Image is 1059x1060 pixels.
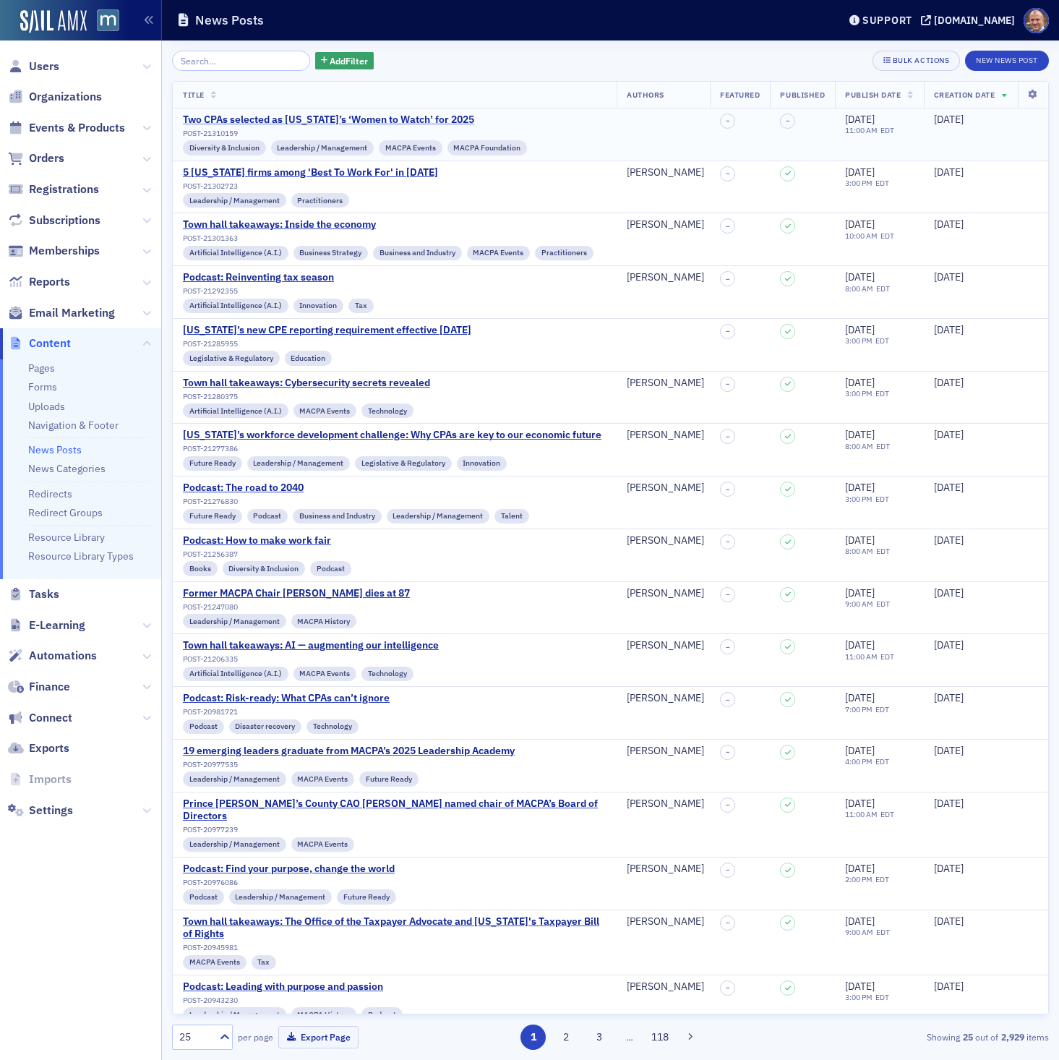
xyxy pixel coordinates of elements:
[726,696,730,704] span: –
[786,116,790,125] span: –
[934,270,964,283] span: [DATE]
[291,193,350,208] div: Practitioners
[183,587,410,600] a: Former MACPA Chair [PERSON_NAME] dies at 87
[934,915,964,928] span: [DATE]
[29,274,70,290] span: Reports
[223,561,306,576] div: Diversity & Inclusion
[291,614,357,628] div: MACPA History
[183,639,439,652] div: Town hall takeaways: AI — augmenting our intelligence
[467,246,531,260] div: MACPA Events
[873,704,889,714] span: EDT
[627,534,704,547] a: [PERSON_NAME]
[183,534,351,547] a: Podcast: How to make work fair
[845,862,875,875] span: [DATE]
[183,377,430,390] a: Town hall takeaways: Cybersecurity secrets revealed
[845,756,873,766] time: 4:00 PM
[627,377,704,390] a: [PERSON_NAME]
[183,602,410,612] div: POST-21247080
[934,14,1015,27] div: [DOMAIN_NAME]
[28,362,55,375] a: Pages
[8,59,59,74] a: Users
[627,639,704,652] a: [PERSON_NAME]
[29,89,102,105] span: Organizations
[845,651,878,662] time: 11:00 AM
[183,719,224,734] div: Podcast
[29,243,100,259] span: Memberships
[627,863,704,876] a: [PERSON_NAME]
[873,992,889,1002] span: EDT
[845,481,875,494] span: [DATE]
[457,456,507,471] div: Innovation
[183,246,288,260] div: Artificial Intelligence (A.I.)
[183,745,515,758] a: 19 emerging leaders graduate from MACPA’s 2025 Leadership Academy
[183,943,606,952] div: POST-20945981
[873,441,890,451] span: EDT
[183,561,218,576] div: Books
[8,803,73,818] a: Settings
[845,599,873,609] time: 9:00 AM
[1024,8,1049,33] span: Profile
[278,1026,359,1048] button: Export Page
[183,482,529,495] div: Podcast: The road to 2040
[447,140,528,155] div: MACPA Foundation
[183,166,438,179] a: 5 [US_STATE] firms among 'Best To Work For' in [DATE]
[845,797,875,810] span: [DATE]
[873,874,889,884] span: EDT
[183,456,242,471] div: Future Ready
[183,218,593,231] a: Town hall takeaways: Inside the economy
[293,403,357,418] div: MACPA Events
[183,614,286,628] div: Leadership / Management
[183,114,527,127] div: Two CPAs selected as [US_STATE]’s ‘Women to Watch’ for 2025
[845,691,875,704] span: [DATE]
[8,335,71,351] a: Content
[726,748,730,756] span: –
[520,1025,546,1050] button: 1
[337,889,396,904] div: Future Ready
[183,429,601,442] div: [US_STATE]’s workforce development challenge: Why CPAs are key to our economic future
[934,862,964,875] span: [DATE]
[627,218,704,231] div: [PERSON_NAME]
[183,299,288,313] div: Artificial Intelligence (A.I.)
[934,691,964,704] span: [DATE]
[873,335,889,346] span: EDT
[535,246,593,260] div: Practitioners
[183,996,403,1005] div: POST-20943230
[183,915,606,941] a: Town hall takeaways: The Office of the Taxpayer Advocate and [US_STATE]'s Taxpayer Bill of Rights
[934,638,964,651] span: [DATE]
[306,719,359,734] div: Technology
[627,271,704,284] a: [PERSON_NAME]
[627,587,704,600] div: [PERSON_NAME]
[293,299,344,313] div: Innovation
[878,651,894,662] span: EDT
[229,719,302,734] div: Disaster recovery
[873,494,889,504] span: EDT
[726,537,730,546] span: –
[627,915,704,928] a: [PERSON_NAME]
[726,275,730,283] span: –
[627,429,704,442] div: [PERSON_NAME]
[8,740,69,756] a: Exports
[845,809,878,819] time: 11:00 AM
[960,1030,975,1043] strong: 25
[183,403,288,418] div: Artificial Intelligence (A.I.)
[845,992,873,1002] time: 3:00 PM
[183,286,374,296] div: POST-21292355
[29,803,73,818] span: Settings
[934,797,964,810] span: [DATE]
[627,482,704,495] div: [PERSON_NAME]
[554,1025,579,1050] button: 2
[373,246,462,260] div: Business and Industry
[271,140,374,155] div: Leadership / Management
[627,980,704,993] a: [PERSON_NAME]
[387,509,490,523] div: Leadership / Management
[293,246,369,260] div: Business Strategy
[845,283,873,294] time: 8:00 AM
[8,772,72,787] a: Imports
[29,59,59,74] span: Users
[379,140,442,155] div: MACPA Events
[183,878,396,887] div: POST-20976086
[183,980,403,993] a: Podcast: Leading with purpose and passion
[29,120,125,136] span: Events & Products
[183,181,438,191] div: POST-21302723
[183,392,430,401] div: POST-21280375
